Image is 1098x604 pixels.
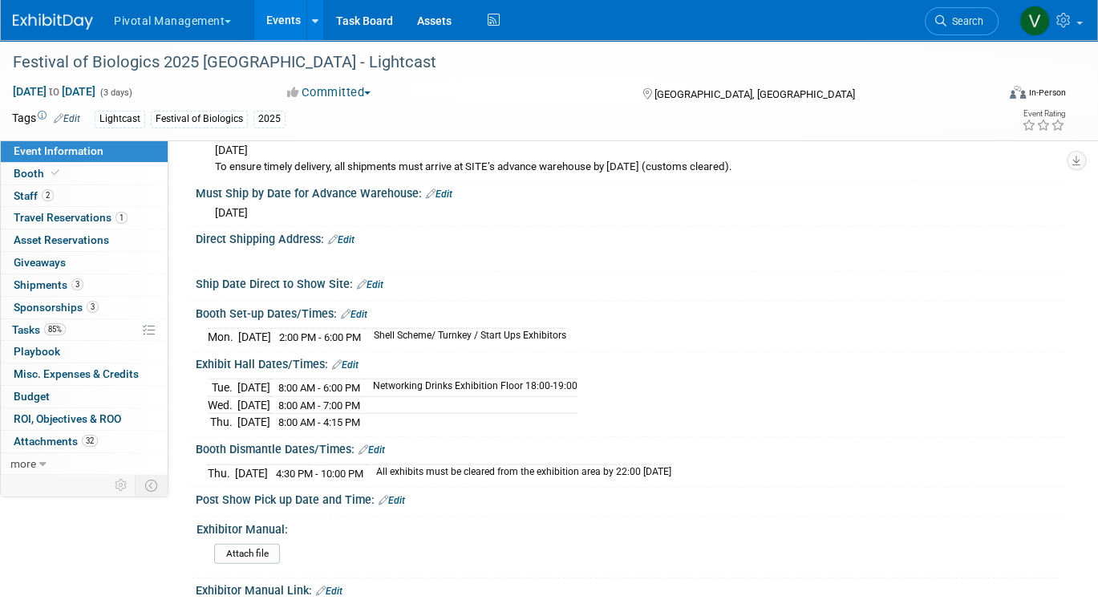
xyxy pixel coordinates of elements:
[1,431,168,452] a: Attachments32
[1,408,168,430] a: ROI, Objectives & ROO
[379,495,405,506] a: Edit
[278,416,360,428] span: 8:00 AM - 4:15 PM
[316,586,342,597] a: Edit
[363,379,577,397] td: Networking Drinks Exhibition Floor 18:00-19:00
[13,14,93,30] img: ExhibitDay
[10,457,36,470] span: more
[1019,6,1050,36] img: Valerie Weld
[151,111,248,128] div: Festival of Biologics
[278,399,360,411] span: 8:00 AM - 7:00 PM
[196,578,1066,599] div: Exhibitor Manual Link:
[1,207,168,229] a: Travel Reservations1
[1,341,168,363] a: Playbook
[215,206,248,219] span: [DATE]
[367,464,671,481] td: All exhibits must be cleared from the exhibition area by 22:00 [DATE]
[357,279,383,290] a: Edit
[54,113,80,124] a: Edit
[136,475,168,496] td: Toggle Event Tabs
[71,278,83,290] span: 3
[238,329,271,346] td: [DATE]
[1,274,168,296] a: Shipments3
[925,7,999,35] a: Search
[42,189,54,201] span: 2
[51,168,59,177] i: Booth reservation complete
[197,517,1059,537] div: Exhibitor Manual:
[1,453,168,475] a: more
[208,396,237,414] td: Wed.
[282,84,377,101] button: Committed
[279,331,361,343] span: 2:00 PM - 6:00 PM
[341,309,367,320] a: Edit
[359,444,385,456] a: Edit
[654,88,855,100] span: [GEOGRAPHIC_DATA], [GEOGRAPHIC_DATA]
[82,435,98,447] span: 32
[426,188,452,200] a: Edit
[253,111,286,128] div: 2025
[196,437,1066,458] div: Booth Dismantle Dates/Times:
[1,163,168,184] a: Booth
[208,379,237,397] td: Tue.
[107,475,136,496] td: Personalize Event Tab Strip
[276,468,363,480] span: 4:30 PM - 10:00 PM
[1,297,168,318] a: Sponsorships3
[215,160,1054,175] div: To ensure timely delivery, all shipments must arrive at SITE’s advance warehouse by [DATE] (custo...
[14,345,60,358] span: Playbook
[12,110,80,128] td: Tags
[14,412,121,425] span: ROI, Objectives & ROO
[237,414,270,431] td: [DATE]
[364,329,566,346] td: Shell Scheme/ Turnkey / Start Ups Exhibitors
[946,15,983,27] span: Search
[196,352,1066,373] div: Exhibit Hall Dates/Times:
[196,181,1066,202] div: Must Ship by Date for Advance Warehouse:
[196,227,1066,248] div: Direct Shipping Address:
[14,189,54,202] span: Staff
[1,252,168,274] a: Giveaways
[1010,86,1026,99] img: Format-Inperson.png
[332,359,359,371] a: Edit
[14,233,109,246] span: Asset Reservations
[208,329,238,346] td: Mon.
[237,379,270,397] td: [DATE]
[1,140,168,162] a: Event Information
[1,229,168,251] a: Asset Reservations
[1,185,168,207] a: Staff2
[196,302,1066,322] div: Booth Set-up Dates/Times:
[47,85,62,98] span: to
[1,319,168,341] a: Tasks85%
[328,234,355,245] a: Edit
[14,256,66,269] span: Giveaways
[215,144,248,156] span: [DATE]
[1022,110,1065,118] div: Event Rating
[14,390,50,403] span: Budget
[44,323,66,335] span: 85%
[235,464,268,481] td: [DATE]
[237,396,270,414] td: [DATE]
[115,212,128,224] span: 1
[1028,87,1066,99] div: In-Person
[14,435,98,448] span: Attachments
[208,464,235,481] td: Thu.
[14,301,99,314] span: Sponsorships
[196,488,1066,509] div: Post Show Pick up Date and Time:
[196,272,1066,293] div: Ship Date Direct to Show Site:
[1,386,168,407] a: Budget
[910,83,1066,107] div: Event Format
[14,367,139,380] span: Misc. Expenses & Credits
[1,363,168,385] a: Misc. Expenses & Credits
[14,278,83,291] span: Shipments
[14,211,128,224] span: Travel Reservations
[95,111,145,128] div: Lightcast
[14,144,103,157] span: Event Information
[14,167,63,180] span: Booth
[99,87,132,98] span: (3 days)
[278,382,360,394] span: 8:00 AM - 6:00 PM
[7,48,976,77] div: Festival of Biologics 2025 [GEOGRAPHIC_DATA] - Lightcast
[12,84,96,99] span: [DATE] [DATE]
[87,301,99,313] span: 3
[12,323,66,336] span: Tasks
[208,414,237,431] td: Thu.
